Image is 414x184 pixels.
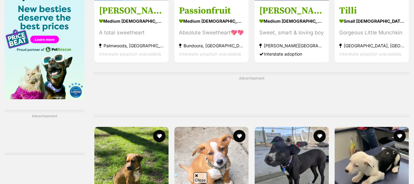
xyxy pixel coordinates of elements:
button: favourite [313,130,326,142]
button: favourite [393,130,406,142]
div: Advertisement [5,110,85,155]
div: A total sweetheart [99,28,164,37]
span: Interstate adoption unavailable [99,51,161,56]
strong: Bundoora, [GEOGRAPHIC_DATA] [179,41,244,49]
strong: medium [DEMOGRAPHIC_DATA] Dog [179,16,244,25]
h3: Tilli [339,5,404,16]
span: Interstate adoption unavailable [179,51,241,56]
span: Close [194,172,207,183]
h3: [PERSON_NAME] - [DEMOGRAPHIC_DATA] Kelpie X [259,5,324,16]
div: Gorgeous Little Munchkin [339,28,404,37]
strong: small [DEMOGRAPHIC_DATA] Dog [339,16,404,25]
div: Sweet, smart & loving boy [259,28,324,37]
strong: medium [DEMOGRAPHIC_DATA] Dog [259,16,324,25]
button: favourite [153,130,165,142]
div: Advertisement [94,72,409,117]
div: Interstate adoption [259,49,324,58]
strong: [PERSON_NAME][GEOGRAPHIC_DATA], [GEOGRAPHIC_DATA] [259,41,324,49]
strong: [GEOGRAPHIC_DATA], [GEOGRAPHIC_DATA] [339,41,404,49]
strong: Palmwoods, [GEOGRAPHIC_DATA] [99,41,164,49]
span: Interstate adoption unavailable [339,51,401,56]
h3: Passionfruit [179,5,244,16]
h3: [PERSON_NAME] [99,5,164,16]
button: favourite [234,130,246,142]
strong: medium [DEMOGRAPHIC_DATA] Dog [99,16,164,25]
div: Absolute Sweetheart💖💖 [179,28,244,37]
